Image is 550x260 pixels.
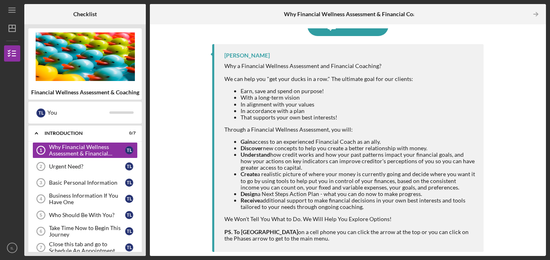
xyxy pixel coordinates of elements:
b: Checklist [73,11,97,17]
div: Basic Personal Information [49,179,125,186]
li: additional support to make financial decisions in your own best interests and tools tailored to y... [241,197,476,210]
strong: Gain [241,138,252,145]
div: Who Should Be With You? [49,212,125,218]
button: tL [4,240,20,256]
div: t L [125,195,133,203]
div: [PERSON_NAME] [224,52,270,59]
div: Business Information If You Have One [49,192,125,205]
div: 0 / 7 [121,131,136,136]
strong: Design [241,190,258,197]
div: Close this tab and go to Schedule An Appointment [49,241,125,254]
strong: PS. To [GEOGRAPHIC_DATA] [224,228,298,235]
div: Urgent Need? [49,163,125,170]
li: how credit works and how your past patterns impact your financial goals, and how your actions on ... [241,151,476,171]
b: Financial Wellness Assessment & Coaching [31,89,139,96]
tspan: 7 [40,245,42,250]
div: Take Time Now to Begin This Journey [49,225,125,238]
b: Why Financial Wellness Assessment & Financial Coaching? [284,11,432,17]
li: Earn, save and spend on purpose! [241,88,476,94]
li: new concepts to help you create a better relationship with money. [241,145,476,151]
strong: Create [241,170,257,177]
div: Introduction [45,131,115,136]
tspan: 1 [40,148,42,153]
div: t L [125,243,133,251]
tspan: 5 [40,213,42,217]
strong: Discover [241,145,263,151]
a: 3Basic Personal InformationtL [32,175,138,191]
a: 6Take Time Now to Begin This JourneytL [32,223,138,239]
li: a Next Steps Action Plan - what you can do now to make progress. [241,191,476,197]
strong: Receive [241,197,260,204]
text: tL [11,246,14,250]
div: Why Financial Wellness Assessment & Financial Coaching? [49,144,125,157]
a: 2Urgent Need?tL [32,158,138,175]
div: t L [125,227,133,235]
li: a realistic picture of where your money is currently going and decide where you want it to go by ... [241,171,476,190]
tspan: 2 [40,164,42,169]
strong: Understand [241,151,270,158]
tspan: 4 [40,196,43,201]
div: t L [125,179,133,187]
a: 4Business Information If You Have OnetL [32,191,138,207]
div: on a cell phone you can click the arrow at the top or you can click on the Phases arrow to get to... [224,229,476,242]
div: t L [125,162,133,170]
tspan: 3 [40,180,42,185]
div: Why a Financial Wellness Assessment and Financial Coaching? We can help you "get your ducks in a ... [224,63,476,121]
img: Product logo [28,32,142,81]
div: t L [36,109,45,117]
li: With a long-term vision [241,94,476,101]
div: We Won't Tell You What to Do. We Will Help You Explore Options! [224,216,476,222]
li: In accordance with a plan [241,108,476,114]
a: 5Who Should Be With You?tL [32,207,138,223]
div: t L [125,211,133,219]
li: In alignment with your values [241,101,476,108]
div: Through a Financial Wellness Assessment, you will: [224,126,476,210]
div: t L [125,146,133,154]
a: 1Why Financial Wellness Assessment & Financial Coaching?tL [32,142,138,158]
div: You [47,106,109,119]
li: That supports your own best interests! [241,114,476,121]
tspan: 6 [40,229,42,234]
li: access to an experienced Financial Coach as an ally. [241,139,476,145]
a: 7Close this tab and go to Schedule An AppointmenttL [32,239,138,256]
